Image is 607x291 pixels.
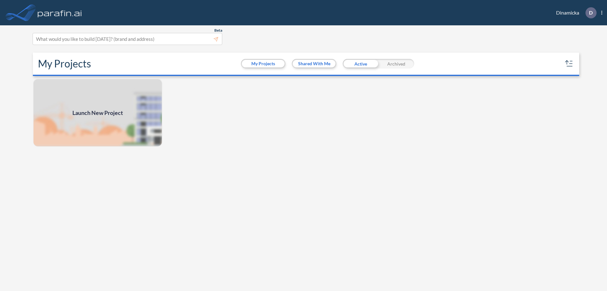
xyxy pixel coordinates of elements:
[564,59,574,69] button: sort
[547,7,602,18] div: Dinamicka
[36,6,83,19] img: logo
[72,109,123,117] span: Launch New Project
[38,58,91,70] h2: My Projects
[33,79,162,147] a: Launch New Project
[293,60,335,67] button: Shared With Me
[378,59,414,68] div: Archived
[343,59,378,68] div: Active
[242,60,285,67] button: My Projects
[589,10,593,16] p: D
[214,28,222,33] span: Beta
[33,79,162,147] img: add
